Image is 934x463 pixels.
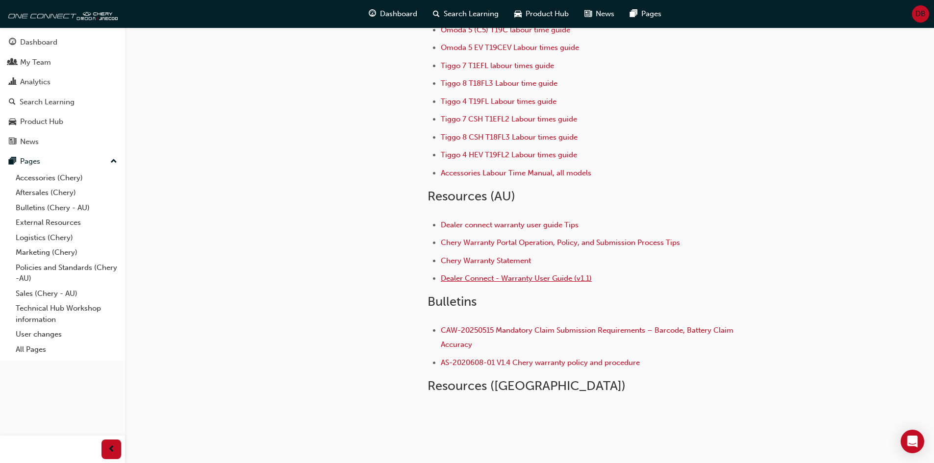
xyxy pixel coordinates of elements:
[9,38,16,47] span: guage-icon
[9,78,16,87] span: chart-icon
[441,133,578,142] a: Tiggo 8 CSH T18FL3 Labour times guide
[20,76,50,88] div: Analytics
[441,43,579,52] a: Omoda 5 EV T19CEV Labour times guide
[428,189,515,204] span: Resources (AU)
[441,274,592,283] a: Dealer Connect - Warranty User Guide (v1.1)
[12,245,121,260] a: Marketing (Chery)
[441,97,556,106] a: Tiggo 4 T19FL Labour times guide
[108,443,115,456] span: prev-icon
[20,116,63,127] div: Product Hub
[641,8,661,20] span: Pages
[4,31,121,152] button: DashboardMy TeamAnalyticsSearch LearningProduct HubNews
[915,8,926,20] span: DB
[425,4,506,24] a: search-iconSearch Learning
[428,378,626,393] span: Resources ([GEOGRAPHIC_DATA])
[9,118,16,126] span: car-icon
[12,171,121,186] a: Accessories (Chery)
[12,185,121,200] a: Aftersales (Chery)
[622,4,669,24] a: pages-iconPages
[9,58,16,67] span: people-icon
[4,53,121,72] a: My Team
[444,8,499,20] span: Search Learning
[20,97,75,108] div: Search Learning
[20,57,51,68] div: My Team
[428,294,477,309] span: Bulletins
[12,342,121,357] a: All Pages
[526,8,569,20] span: Product Hub
[441,220,579,229] a: Dealer connect warranty user guide Tips
[12,200,121,216] a: Bulletins (Chery - AU)
[4,33,121,51] a: Dashboard
[4,93,121,111] a: Search Learning
[12,327,121,342] a: User changes
[20,156,40,167] div: Pages
[110,155,117,168] span: up-icon
[4,152,121,171] button: Pages
[20,136,39,147] div: News
[441,25,570,34] a: Omoda 5 (C5) T19C labour time guide
[441,238,680,247] a: Chery Warranty Portal Operation, Policy, and Submission Process Tips
[912,5,929,23] button: DB
[4,133,121,151] a: News
[12,230,121,245] a: Logistics (Chery)
[441,150,577,159] a: Tiggo 4 HEV T19FL2 Labour times guide
[9,138,16,146] span: news-icon
[630,8,637,20] span: pages-icon
[514,8,522,20] span: car-icon
[441,169,591,177] a: Accessories Labour Time Manual, all models
[5,4,118,24] img: oneconnect
[441,61,554,70] a: Tiggo 7 T1EFL labour times guide
[433,8,440,20] span: search-icon
[901,430,924,453] div: Open Intercom Messenger
[577,4,622,24] a: news-iconNews
[380,8,417,20] span: Dashboard
[596,8,614,20] span: News
[12,260,121,286] a: Policies and Standards (Chery -AU)
[9,157,16,166] span: pages-icon
[441,256,531,265] a: Chery Warranty Statement
[584,8,592,20] span: news-icon
[4,73,121,91] a: Analytics
[441,79,557,88] a: Tiggo 8 T18FL3 Labour time guide
[506,4,577,24] a: car-iconProduct Hub
[361,4,425,24] a: guage-iconDashboard
[441,326,735,349] a: CAW-20250515 Mandatory Claim Submission Requirements – Barcode, Battery Claim Accuracy
[12,286,121,301] a: Sales (Chery - AU)
[441,115,577,123] a: Tiggo 7 CSH T1EFL2 Labour times guide
[20,37,57,48] div: Dashboard
[12,301,121,327] a: Technical Hub Workshop information
[4,113,121,131] a: Product Hub
[12,215,121,230] a: External Resources
[369,8,376,20] span: guage-icon
[441,358,640,367] a: AS-2020608-01 V1.4 Chery warranty policy and procedure
[9,98,16,107] span: search-icon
